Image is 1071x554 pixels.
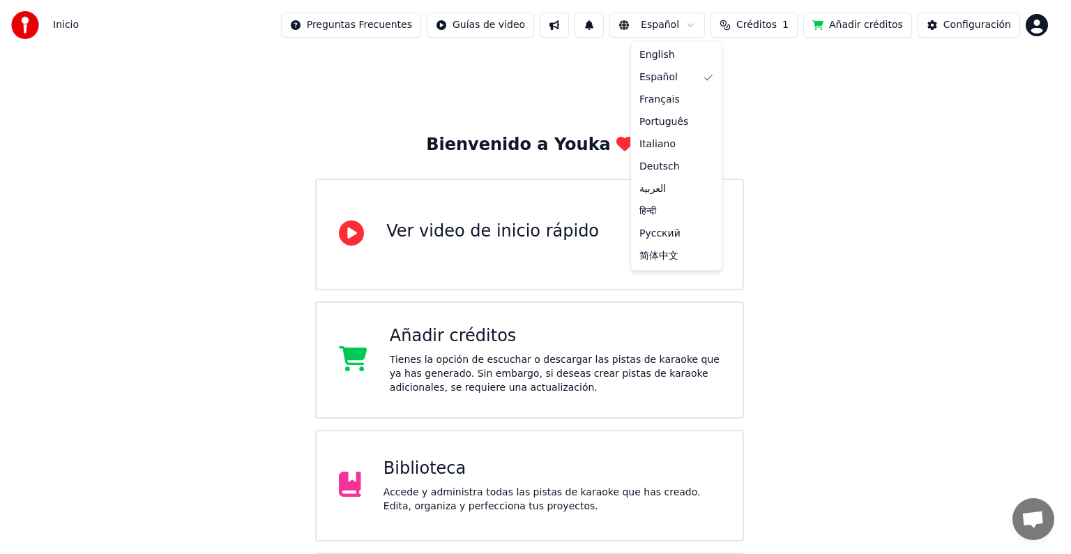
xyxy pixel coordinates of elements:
[639,182,666,196] span: العربية
[639,249,678,263] span: 简体中文
[639,137,676,151] span: Italiano
[639,48,675,62] span: English
[639,204,656,218] span: हिन्दी
[639,93,680,107] span: Français
[639,227,681,241] span: Русский
[639,160,680,174] span: Deutsch
[639,70,678,84] span: Español
[639,115,688,129] span: Português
